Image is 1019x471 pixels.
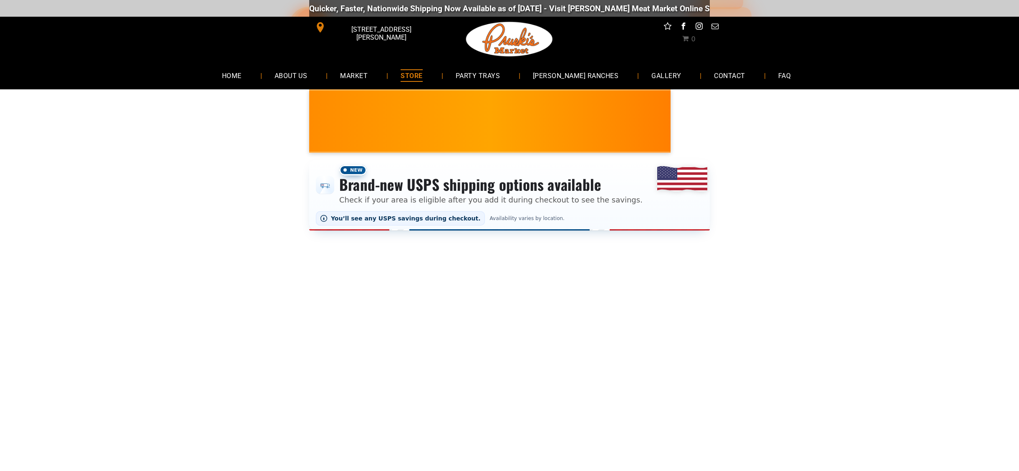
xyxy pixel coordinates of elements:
a: CONTACT [701,64,757,86]
a: email [710,21,721,34]
a: STORE [388,64,435,86]
span: You’ll see any USPS savings during checkout. [331,215,481,222]
img: Pruski-s+Market+HQ+Logo2-1920w.png [464,17,555,62]
a: Social network [662,21,673,34]
a: [STREET_ADDRESS][PERSON_NAME] [309,21,437,34]
a: GALLERY [639,64,694,86]
p: Check if your area is eligible after you add it during checkout to see the savings. [339,194,643,205]
a: facebook [678,21,689,34]
a: FAQ [766,64,803,86]
span: New [339,165,367,175]
a: instagram [694,21,705,34]
a: ABOUT US [262,64,320,86]
span: Availability varies by location. [488,215,566,221]
a: PARTY TRAYS [443,64,512,86]
h3: Brand-new USPS shipping options available [339,175,643,194]
span: [STREET_ADDRESS][PERSON_NAME] [328,21,435,46]
a: [PERSON_NAME] RANCHES [520,64,631,86]
a: HOME [209,64,254,86]
div: Shipping options announcement [309,160,710,230]
div: Quicker, Faster, Nationwide Shipping Now Available as of [DATE] - Visit [PERSON_NAME] Meat Market... [309,4,815,13]
span: 0 [691,35,695,43]
a: MARKET [328,64,380,86]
